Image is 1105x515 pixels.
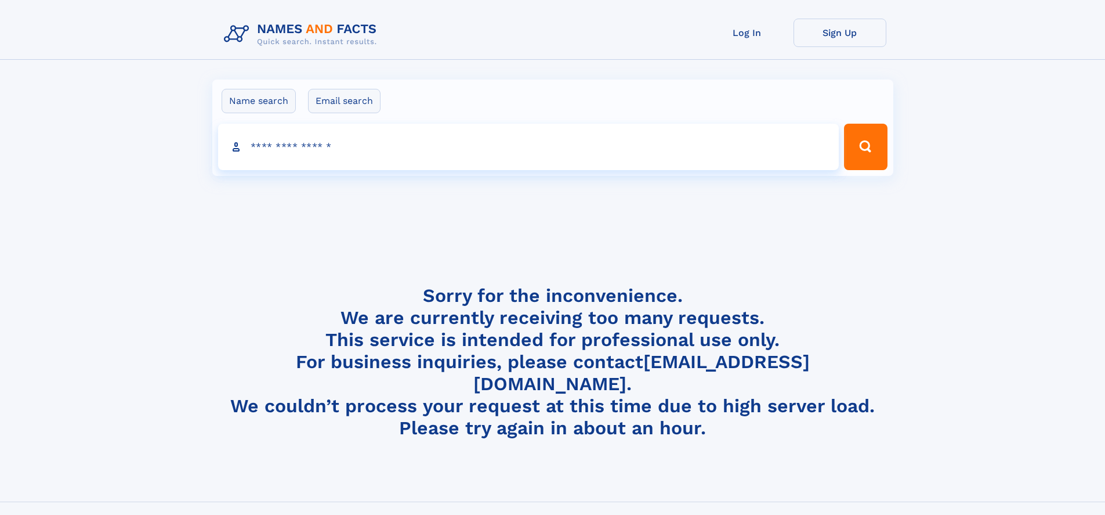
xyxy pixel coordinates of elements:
[222,89,296,113] label: Name search
[473,351,810,395] a: [EMAIL_ADDRESS][DOMAIN_NAME]
[844,124,887,170] button: Search Button
[701,19,794,47] a: Log In
[308,89,381,113] label: Email search
[218,124,839,170] input: search input
[219,19,386,50] img: Logo Names and Facts
[219,284,886,440] h4: Sorry for the inconvenience. We are currently receiving too many requests. This service is intend...
[794,19,886,47] a: Sign Up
